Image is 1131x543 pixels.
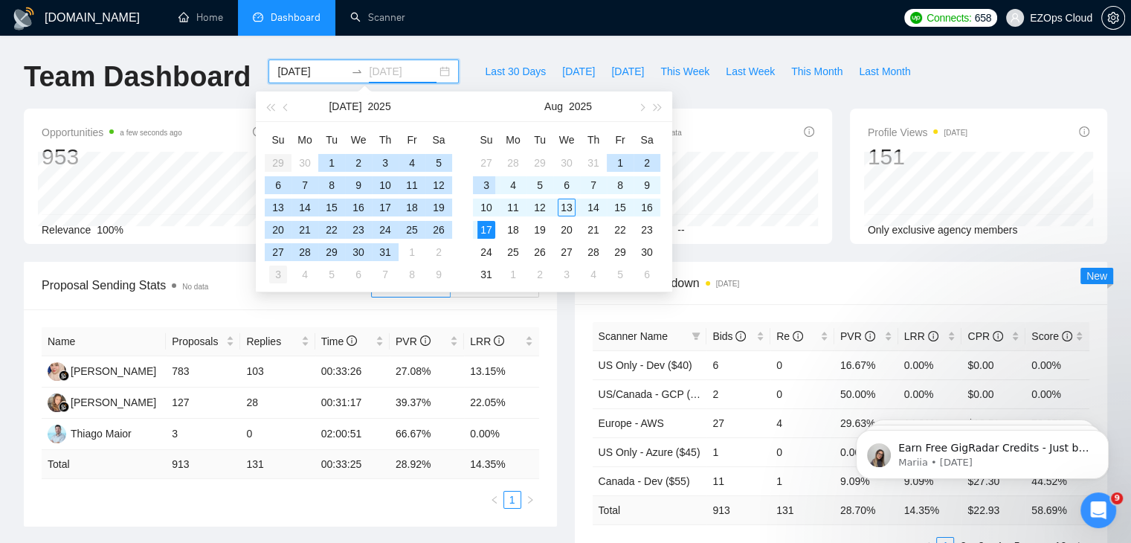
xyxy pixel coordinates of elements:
span: filter [692,332,700,341]
img: gigradar-bm.png [59,402,69,412]
iframe: Intercom notifications message [834,399,1131,503]
span: info-circle [420,335,431,346]
img: gigradar-bm.png [59,370,69,381]
td: 2025-08-21 [580,219,607,241]
div: 20 [269,221,287,239]
span: info-circle [793,331,803,341]
a: US Only - Dev ($40) [599,359,692,371]
img: AJ [48,362,66,381]
div: 26 [430,221,448,239]
span: info-circle [253,126,263,137]
span: info-circle [928,331,938,341]
div: 1 [323,154,341,172]
p: Message from Mariia, sent 1w ago [65,57,257,71]
td: 13.15% [464,356,538,388]
td: 2025-07-29 [526,152,553,174]
time: [DATE] [944,129,967,137]
th: Th [580,128,607,152]
div: 20 [558,221,576,239]
div: 16 [638,199,656,216]
div: Thiago Maior [71,425,132,442]
td: 2025-08-19 [526,219,553,241]
td: 2025-07-16 [345,196,372,219]
div: 31 [477,266,495,283]
th: Su [473,128,500,152]
a: US Only - Azure ($45) [599,446,700,458]
a: TMThiago Maior [48,427,132,439]
img: NK [48,393,66,412]
div: 8 [403,266,421,283]
td: 2025-08-12 [526,196,553,219]
button: 2025 [569,91,592,121]
div: 10 [477,199,495,216]
div: 26 [531,243,549,261]
div: 2 [531,266,549,283]
th: Name [42,327,166,356]
span: setting [1102,12,1124,24]
div: 14 [296,199,314,216]
span: This Week [660,63,709,80]
time: [DATE] [716,280,739,288]
th: Proposals [166,327,240,356]
span: filter [689,325,703,347]
div: 16 [349,199,367,216]
span: Proposals [172,333,223,350]
span: PVR [840,330,875,342]
td: 2025-07-26 [425,219,452,241]
p: Earn Free GigRadar Credits - Just by Sharing Your Story! 💬 Want more credits for sending proposal... [65,42,257,57]
td: 2025-07-27 [265,241,291,263]
td: 2025-07-06 [265,174,291,196]
div: 12 [531,199,549,216]
td: 2025-08-27 [553,241,580,263]
input: End date [369,63,436,80]
div: message notification from Mariia, 1w ago. Earn Free GigRadar Credits - Just by Sharing Your Story... [22,31,275,80]
div: 23 [638,221,656,239]
td: 2025-08-16 [634,196,660,219]
img: TM [48,425,66,443]
div: 22 [611,221,629,239]
td: 2025-07-18 [399,196,425,219]
div: 13 [558,199,576,216]
td: 2025-08-18 [500,219,526,241]
td: 2025-07-23 [345,219,372,241]
td: 2025-08-26 [526,241,553,263]
td: 2025-07-05 [425,152,452,174]
div: [PERSON_NAME] [71,394,156,411]
span: LRR [904,330,938,342]
td: 783 [166,356,240,388]
div: 28 [584,243,602,261]
div: 18 [504,221,522,239]
div: 11 [504,199,522,216]
div: 4 [296,266,314,283]
a: NK[PERSON_NAME] [48,396,156,408]
td: 2025-09-05 [607,263,634,286]
span: Time [321,335,357,347]
div: 3 [269,266,287,283]
div: 9 [638,176,656,194]
div: 19 [531,221,549,239]
div: 31 [376,243,394,261]
span: 658 [974,10,990,26]
td: 2025-08-17 [473,219,500,241]
td: 2025-08-08 [399,263,425,286]
span: 100% [97,224,123,236]
img: logo [12,7,36,30]
span: This Month [791,63,842,80]
span: info-circle [1062,331,1072,341]
td: 2025-08-05 [526,174,553,196]
td: 2025-07-31 [580,152,607,174]
span: LRR [470,335,504,347]
td: 27.08% [390,356,464,388]
td: 2025-07-02 [345,152,372,174]
div: 151 [868,143,967,171]
span: Profile Views [868,123,967,141]
div: 3 [376,154,394,172]
div: 953 [42,143,182,171]
td: 2025-08-09 [634,174,660,196]
span: PVR [396,335,431,347]
div: 2 [349,154,367,172]
a: setting [1101,12,1125,24]
div: 15 [611,199,629,216]
td: 2025-07-03 [372,152,399,174]
td: 2025-08-07 [580,174,607,196]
